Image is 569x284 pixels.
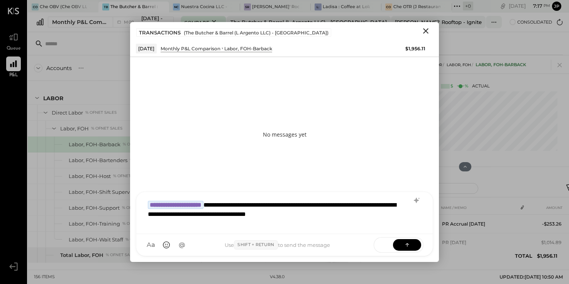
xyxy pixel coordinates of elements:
[189,240,366,250] div: Use to send the message
[323,4,370,10] div: Ladisa : Coffee at Lola's
[106,252,137,258] div: % of NET SALES
[0,56,27,79] a: P&L
[184,18,209,26] span: Compare
[125,237,157,242] div: % of NET SALES
[476,62,526,68] div: Labor, FOH-Barback
[46,64,72,72] div: Accounts
[69,157,127,164] div: Labor, FOH-Bartenders
[69,220,120,228] div: Labor, FOH-Training
[439,215,517,233] td: PR Accrual [DATE]
[52,18,108,26] div: Monthly P&L Comparison
[40,4,87,10] div: Che OBV (Che OBV LLC) - Ignite
[244,3,251,10] div: SR
[34,274,55,280] div: 156 items
[60,251,103,259] div: Total Labor, FOH
[463,2,473,10] div: + 0
[447,62,471,67] span: Labor, FOH
[450,83,453,89] div: $
[395,19,482,26] div: [PERSON_NAME]' Rooftop - Ignite
[552,2,561,11] button: jp
[509,2,550,10] div: [DATE]
[535,233,564,252] td: $1,014.89
[138,15,166,29] span: [DATE] - [DATE]
[181,4,228,10] div: Nuestra Cocina LLC - [GEOGRAPHIC_DATA]
[124,20,136,24] span: M08
[535,252,564,270] td: $1,194.48
[252,4,299,10] div: [PERSON_NAME]' Rooftop - Ignite
[113,173,144,179] div: % of NET SALES
[69,236,123,243] div: Labor, FOH-Wait Staff
[130,157,161,163] div: % of NET SALES
[374,235,393,255] span: SEND
[123,142,154,147] div: % of NET SALES
[230,19,387,26] div: The Butcher & Barrel (L Argento LLC) - [GEOGRAPHIC_DATA]
[439,200,517,215] th: NAME / MEMO
[32,3,39,10] div: CO
[499,2,507,10] div: copy link
[439,233,517,252] td: PR [DATE]
[91,126,122,131] div: % of NET SALES
[9,72,18,79] span: P&L
[69,204,120,212] div: Labor, FOH-Support
[227,16,391,28] button: The Butcher & Barrel (L Argento LLC) - [GEOGRAPHIC_DATA]
[85,110,117,115] div: % of NET SALES
[544,3,550,9] span: pm
[391,16,486,28] button: [PERSON_NAME]' Rooftop - Ignite
[535,200,564,215] th: AMOUNT
[69,188,159,196] div: Labor, FOH-Shift Supervisor(Hourly)
[500,274,563,280] span: UPDATED: [DATE] 10:50 AM
[48,17,174,27] button: Monthly P&L Comparison M08[DATE] - [DATE]
[535,215,564,233] td: -$253.26
[0,30,27,52] a: Queue
[465,83,468,89] div: %
[181,16,226,28] button: Compare
[527,2,542,10] span: 7 : 17
[60,125,89,132] div: Labor, FOH
[270,274,284,280] div: v 4.38.0
[315,3,322,10] div: L:
[517,19,552,25] span: Consolidated
[173,3,180,10] div: NC
[122,221,154,226] div: % of NET SALES
[69,173,111,180] div: Labor, FOH-Host
[385,3,392,10] div: CO
[441,83,489,89] div: Actual
[43,94,63,102] div: LABOR
[7,45,21,52] span: Queue
[52,109,83,116] div: Direct Labor
[69,141,120,148] div: Labor, FOH-Barback
[439,252,517,270] td: PR [DATE]
[393,4,440,10] div: Che OTR (J Restaurant LLC) - Ignite
[110,4,157,10] div: The Butcher & Barrel (L Argento LLC) - [GEOGRAPHIC_DATA]
[459,162,471,171] button: Hide Chart
[102,3,109,10] div: TB
[122,205,153,210] div: % of NET SALES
